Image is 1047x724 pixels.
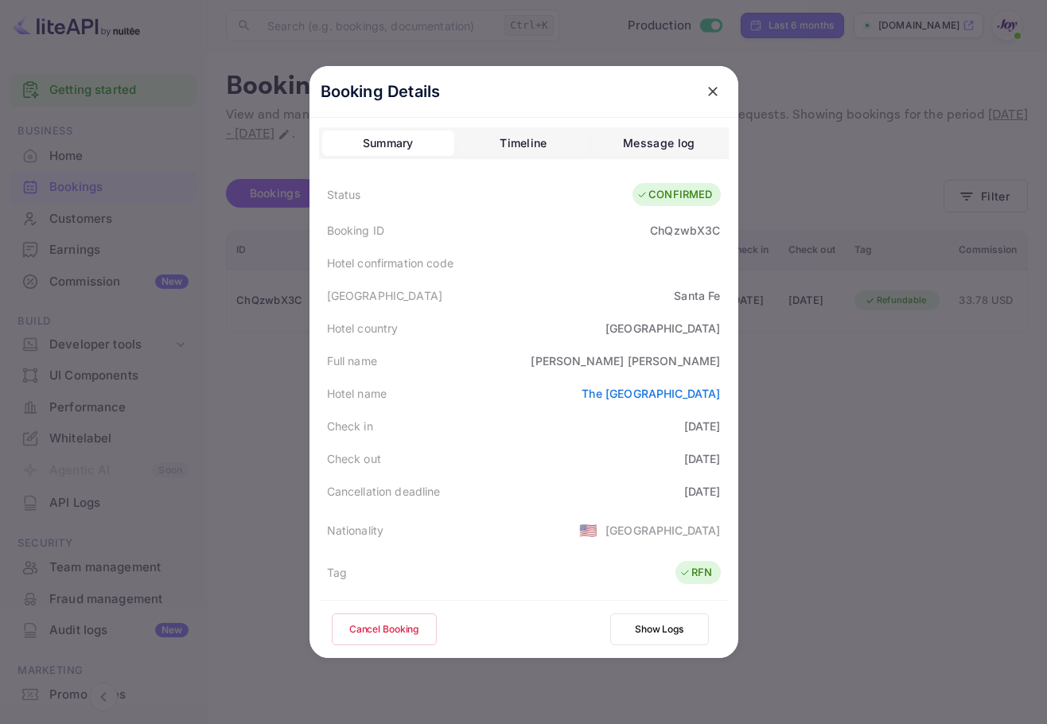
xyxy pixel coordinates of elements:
div: [DATE] [684,483,721,500]
div: Santa Fe [674,287,720,304]
div: Full name [327,352,377,369]
button: close [699,77,727,106]
div: Status [327,186,361,203]
div: ChQzwbX3C [650,222,720,239]
div: [DATE] [684,418,721,434]
div: RFN [679,565,712,581]
div: [GEOGRAPHIC_DATA] [327,287,443,304]
div: Hotel confirmation code [327,255,453,271]
div: Summary [363,134,414,153]
div: [PERSON_NAME] [PERSON_NAME] [531,352,720,369]
div: Tag [327,564,347,581]
button: Cancel Booking [332,613,437,645]
div: [DATE] [684,450,721,467]
p: Booking Details [321,80,441,103]
div: Message log [623,134,695,153]
div: Check in [327,418,373,434]
button: Summary [322,130,454,156]
div: [GEOGRAPHIC_DATA] [605,522,721,539]
div: CONFIRMED [636,187,712,203]
button: Show Logs [610,613,709,645]
div: Check out [327,450,381,467]
div: Hotel country [327,320,399,337]
a: The [GEOGRAPHIC_DATA] [582,387,720,400]
div: Hotel name [327,385,387,402]
span: United States [579,516,597,544]
button: Message log [593,130,725,156]
div: Cancellation deadline [327,483,441,500]
div: Booking ID [327,222,385,239]
button: Timeline [457,130,590,156]
div: Timeline [500,134,547,153]
div: [GEOGRAPHIC_DATA] [605,320,721,337]
div: Nationality [327,522,384,539]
